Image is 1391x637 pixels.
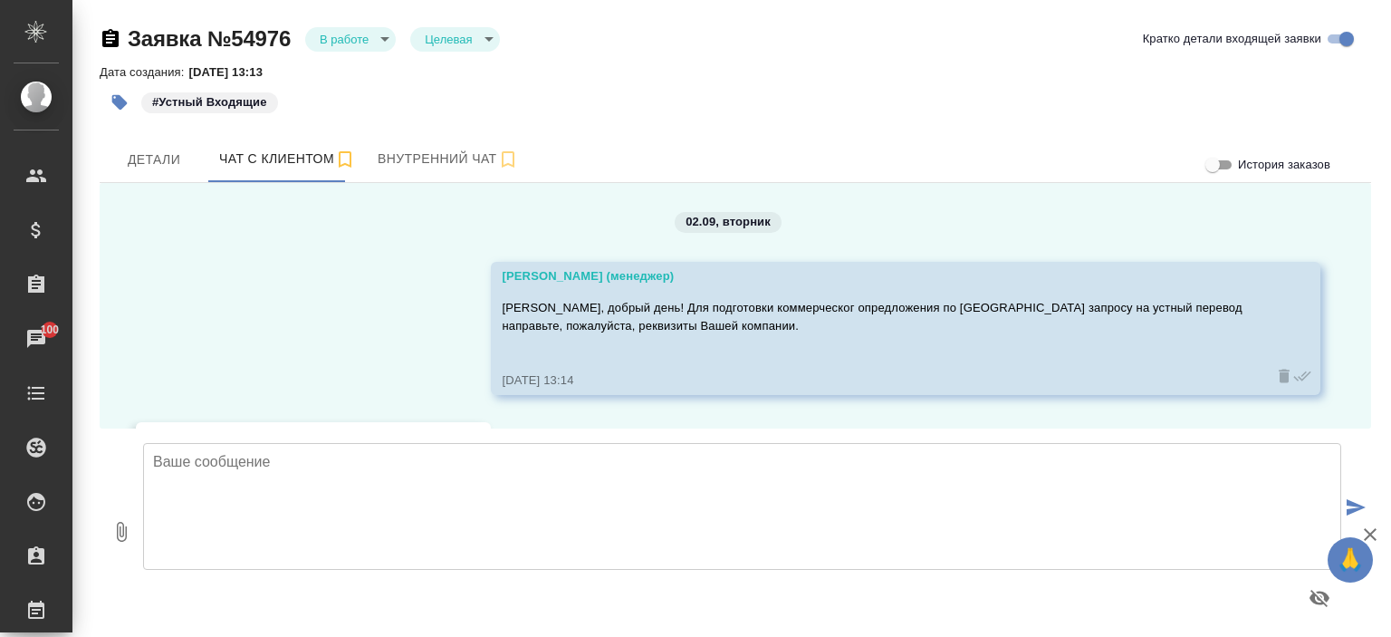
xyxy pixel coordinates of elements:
[419,32,477,47] button: Целевая
[128,26,291,51] a: Заявка №54976
[1328,537,1373,583] button: 🙏
[410,27,499,52] div: В работе
[188,65,276,79] p: [DATE] 13:13
[1238,156,1330,174] span: История заказов
[305,27,396,52] div: В работе
[502,372,1257,390] div: [DATE] 13:14
[152,93,267,111] p: #Устный Входящие
[147,428,427,446] div: [PERSON_NAME]
[208,137,367,182] button: 77077545152 (Орынбасаров Азиз) - (undefined)
[1143,30,1321,48] span: Кратко детали входящей заявки
[5,316,68,362] a: 100
[100,82,139,122] button: Добавить тэг
[139,93,280,109] span: Устный Входящие
[100,65,188,79] p: Дата создания:
[502,267,1257,285] div: [PERSON_NAME] (менеджер)
[502,299,1257,335] p: [PERSON_NAME], добрый день! Для подготовки коммерческог опредложения по [GEOGRAPHIC_DATA] запросу...
[219,148,356,170] span: Чат с клиентом
[334,149,356,170] svg: Подписаться
[1298,576,1341,620] button: Предпросмотр
[110,149,197,171] span: Детали
[100,28,121,50] button: Скопировать ссылку
[30,321,71,339] span: 100
[686,213,771,231] p: 02.09, вторник
[497,149,519,170] svg: Подписаться
[378,148,519,170] span: Внутренний чат
[314,32,374,47] button: В работе
[1335,541,1366,579] span: 🙏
